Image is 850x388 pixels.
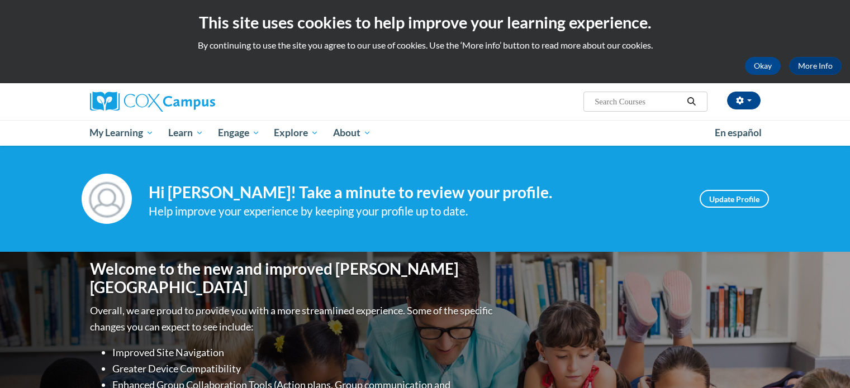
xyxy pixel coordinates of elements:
a: En español [707,121,769,145]
a: Explore [267,120,326,146]
span: En español [715,127,762,138]
img: Cox Campus [90,92,215,112]
button: Okay [745,57,781,75]
a: About [326,120,378,146]
img: Profile Image [82,174,132,224]
p: Overall, we are proud to provide you with a more streamlined experience. Some of the specific cha... [90,303,495,335]
h4: Hi [PERSON_NAME]! Take a minute to review your profile. [149,183,683,202]
li: Greater Device Compatibility [112,361,495,377]
a: Update Profile [700,190,769,208]
span: Engage [218,126,260,140]
span: About [333,126,371,140]
iframe: Button to launch messaging window [805,343,841,379]
a: Learn [161,120,211,146]
span: My Learning [89,126,154,140]
a: My Learning [83,120,162,146]
button: Account Settings [727,92,761,109]
button: Search [683,95,700,108]
span: Explore [274,126,319,140]
a: Engage [211,120,267,146]
div: Main menu [73,120,777,146]
a: More Info [789,57,842,75]
h1: Welcome to the new and improved [PERSON_NAME][GEOGRAPHIC_DATA] [90,260,495,297]
p: By continuing to use the site you agree to our use of cookies. Use the ‘More info’ button to read... [8,39,842,51]
a: Cox Campus [90,92,302,112]
h2: This site uses cookies to help improve your learning experience. [8,11,842,33]
div: Help improve your experience by keeping your profile up to date. [149,202,683,221]
input: Search Courses [593,95,683,108]
li: Improved Site Navigation [112,344,495,361]
span: Learn [168,126,203,140]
